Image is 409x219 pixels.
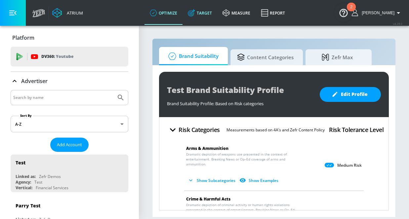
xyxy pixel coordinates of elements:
[52,8,83,18] a: Atrium
[16,159,25,166] div: Test
[312,49,362,65] span: Zefr Max
[34,179,42,185] div: Test
[333,90,368,99] span: Edit Profile
[237,49,294,65] span: Content Categories
[11,154,128,192] div: TestLinked as:Zefr DemosAgency:TestVertical:Financial Services
[393,22,402,25] span: v 4.28.0
[217,1,256,25] a: measure
[238,175,281,186] button: Show Examples
[11,72,128,90] div: Advertiser
[179,125,220,134] h4: Risk Categories
[36,185,68,191] div: Financial Services
[334,3,353,22] button: Open Resource Center, 2 new notifications
[359,11,394,15] span: login as: chris.pattinson@zefr.com
[167,97,313,107] div: Brand Suitability Profile: Based on Risk categories
[186,175,238,186] button: Show Subcategories
[350,7,352,16] div: 2
[329,125,384,134] h4: Risk Tolerance Level
[186,202,302,217] span: Dramatic depiction of criminal activity or human rights violations presented in the context of en...
[144,1,183,25] a: optimize
[183,1,217,25] a: Target
[19,113,33,118] label: Sort By
[16,179,31,185] div: Agency:
[57,141,82,149] span: Add Account
[39,174,61,179] div: Zefr Demos
[13,93,113,102] input: Search by name
[12,34,34,41] p: Platform
[21,77,48,85] p: Advertiser
[320,87,381,102] button: Edit Profile
[226,126,325,133] p: Measurements based on 4A’s and Zefr Content Policy
[186,146,228,151] span: Arms & Ammunition
[186,152,302,167] span: Dramatic depiction of weapons use presented in the context of entertainment. Breaking News or Op–...
[352,9,402,17] button: [PERSON_NAME]
[64,10,83,16] div: Atrium
[11,116,128,132] div: A-Z
[166,48,219,64] span: Brand Suitability
[337,163,362,168] p: Medium Risk
[50,138,89,152] button: Add Account
[16,174,36,179] div: Linked as:
[11,28,128,47] div: Platform
[186,196,230,202] span: Crime & Harmful Acts
[41,53,73,60] p: DV360:
[11,47,128,66] div: DV360: Youtube
[256,1,290,25] a: Report
[16,202,40,209] div: Parry Test
[164,122,223,138] button: Risk Categories
[56,53,73,60] p: Youtube
[16,185,32,191] div: Vertical:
